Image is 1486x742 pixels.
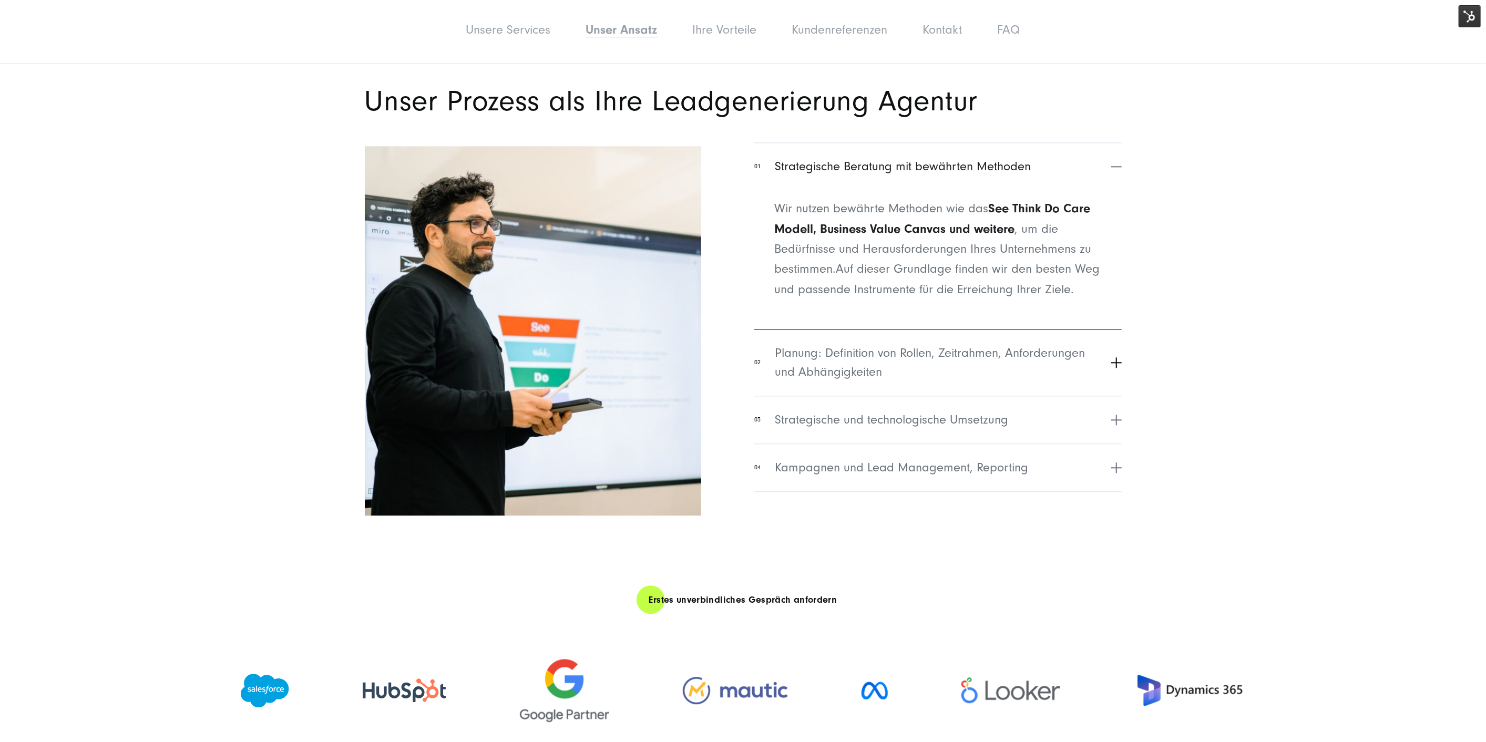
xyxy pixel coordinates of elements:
[998,23,1020,37] a: FAQ
[754,415,761,425] span: 03
[586,23,658,37] a: Unser Ansatz
[754,444,1121,491] button: 04Kampagnen und Lead Management, Reporting
[1134,659,1246,722] img: Microsoft Dynamics Agentur 365 - B2B Lead Generation Agency SUNZINET
[775,157,1031,176] span: Strategische Beratung mit bewährten Methoden
[363,678,446,702] img: HubSpot Gold Partner Agency - b2b leadgenerierung agentur SUNZINET
[241,674,289,707] img: Salesforce Partner Agency - b2b leadgenerierung agentur SUNZINET
[683,677,788,704] img: Mautic Agency -b2b leadgenerierung agentur SUNZINET
[754,463,761,472] span: 04
[961,677,1060,703] img: Google Looker Studio Partner - b2b leadgenerierung agentur SUNZINET
[775,410,1008,429] span: Strategische und technologische Umsetzung
[754,329,1121,396] button: 02Planung: Definition von Rollen, Zeitrahmen, Anforderungen und Abhängigkeiten
[774,262,1100,296] span: Auf dieser Grundlage finden wir den besten Weg und passende Instrumente für die Erreichung Ihrer ...
[775,344,1108,382] span: Planung: Definition von Rollen, Zeitrahmen, Anforderungen und Abhängigkeiten
[754,142,1121,190] button: 01Strategische Beratung mit bewährten Methoden
[754,162,761,171] span: 01
[365,87,1122,116] h2: Unser Prozess als Ihre Leadgenerierung Agentur
[923,23,962,37] a: Kontakt
[466,23,551,37] a: Unsere Services
[792,23,888,37] a: Kundenreferenzen
[774,201,1091,276] span: Wir nutzen bewährte Methoden wie das , um die Bedürfnisse und Herausforderungen Ihres Unternehmen...
[775,458,1028,477] span: Kampagnen und Lead Management, Reporting
[862,677,888,704] img: Meta Logo - b2b leadgenerierung agentur SUNZINET
[754,396,1121,444] button: 03Strategische und technologische Umsetzung
[693,23,757,37] a: Ihre Vorteile
[637,585,850,615] a: Erstes unverbindliches Gespräch anfordern
[754,358,761,367] span: 02
[520,659,609,722] img: Google Partner Agency -b2b leadgenerierung agentur SUNZINET
[1459,5,1481,27] img: HubSpot Tools-Menüschalter
[774,201,1090,235] strong: See Think Do Care Modell, Business Value Canvas und weitere
[365,146,701,516] img: B2B Lead Generation Strategieentwicklung mit see think do care Modell | b2b leadgenerierung agent...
